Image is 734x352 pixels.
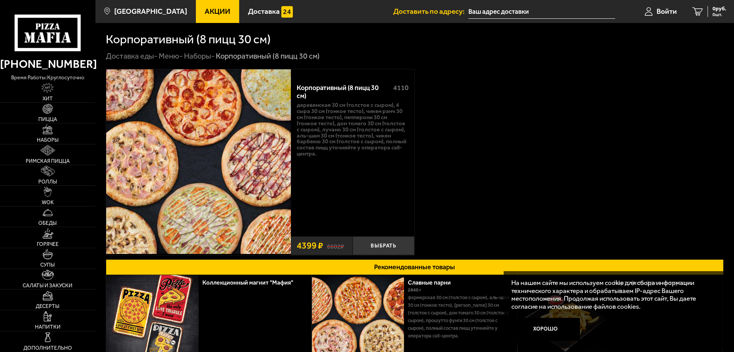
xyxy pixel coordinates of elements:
[35,324,61,330] span: Напитки
[393,8,468,15] span: Доставить по адресу:
[353,236,414,255] button: Выбрать
[37,242,59,247] span: Горячее
[248,8,280,15] span: Доставка
[23,283,72,288] span: Салаты и закуски
[106,259,724,275] button: Рекомендованные товары
[106,33,271,46] h1: Корпоративный (8 пицц 30 см)
[713,6,726,11] span: 0 руб.
[657,8,677,15] span: Войти
[408,287,421,293] span: 2840 г
[159,51,183,61] a: Меню-
[106,51,158,61] a: Доставка еды-
[205,8,230,15] span: Акции
[468,5,615,19] input: Ваш адрес доставки
[216,51,320,61] div: Корпоративный (8 пицц 30 см)
[36,304,59,309] span: Десерты
[297,241,323,250] span: 4399 ₽
[106,69,291,255] a: Корпоративный (8 пицц 30 см)
[43,96,53,102] span: Хит
[42,200,54,205] span: WOK
[38,117,57,122] span: Пицца
[40,262,55,268] span: Супы
[37,138,59,143] span: Наборы
[38,179,57,185] span: Роллы
[281,6,293,18] img: 15daf4d41897b9f0e9f617042186c801.svg
[297,102,409,157] p: Деревенская 30 см (толстое с сыром), 4 сыра 30 см (тонкое тесто), Чикен Ранч 30 см (тонкое тесто)...
[106,69,291,254] img: Корпоративный (8 пицц 30 см)
[393,83,409,92] span: 4110
[297,84,387,100] div: Корпоративный (8 пицц 30 см)
[408,279,458,286] a: Славные парни
[713,12,726,17] span: 0 шт.
[26,159,70,164] span: Римская пицца
[511,318,580,341] button: Хорошо
[327,242,344,250] s: 6602 ₽
[408,294,511,340] p: Фермерская 30 см (толстое с сыром), Аль-Шам 30 см (тонкое тесто), [PERSON_NAME] 30 см (толстое с ...
[511,279,712,311] p: На нашем сайте мы используем cookie для сбора информации технического характера и обрабатываем IP...
[114,8,187,15] span: [GEOGRAPHIC_DATA]
[202,279,301,286] a: Коллекционный магнит "Мафия"
[23,345,72,351] span: Дополнительно
[38,221,57,226] span: Обеды
[184,51,215,61] a: Наборы-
